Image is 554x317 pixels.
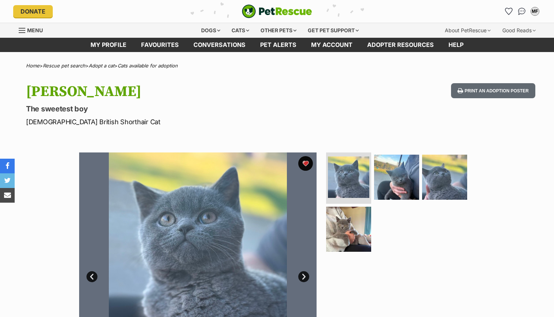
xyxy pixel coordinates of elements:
a: Adopt a cat [89,63,114,69]
a: My account [304,38,360,52]
img: Photo of Taylor [374,155,419,200]
div: About PetRescue [440,23,496,38]
div: Good Reads [497,23,541,38]
a: Home [26,63,40,69]
div: Cats [226,23,254,38]
a: Help [441,38,471,52]
img: Photo of Taylor [328,156,369,198]
a: Prev [86,271,97,282]
a: Adopter resources [360,38,441,52]
a: Favourites [503,5,514,17]
button: favourite [298,156,313,171]
a: Donate [13,5,53,18]
h1: [PERSON_NAME] [26,83,336,100]
p: The sweetest boy [26,104,336,114]
img: Photo of Taylor [422,155,467,200]
a: Favourites [134,38,186,52]
a: conversations [186,38,253,52]
a: Next [298,271,309,282]
ul: Account quick links [503,5,541,17]
img: chat-41dd97257d64d25036548639549fe6c8038ab92f7586957e7f3b1b290dea8141.svg [518,8,526,15]
p: [DEMOGRAPHIC_DATA] British Shorthair Cat [26,117,336,127]
a: Conversations [516,5,528,17]
div: Get pet support [303,23,364,38]
a: Rescue pet search [43,63,85,69]
a: Cats available for adoption [118,63,178,69]
span: Menu [27,27,43,33]
button: Print an adoption poster [451,83,535,98]
div: > > > [8,63,546,69]
img: logo-cat-932fe2b9b8326f06289b0f2fb663e598f794de774fb13d1741a6617ecf9a85b4.svg [242,4,312,18]
a: PetRescue [242,4,312,18]
a: My profile [83,38,134,52]
img: Photo of Taylor [326,207,371,252]
a: Menu [19,23,48,36]
div: MF [531,8,539,15]
div: Dogs [196,23,225,38]
div: Other pets [255,23,302,38]
a: Pet alerts [253,38,304,52]
button: My account [529,5,541,17]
